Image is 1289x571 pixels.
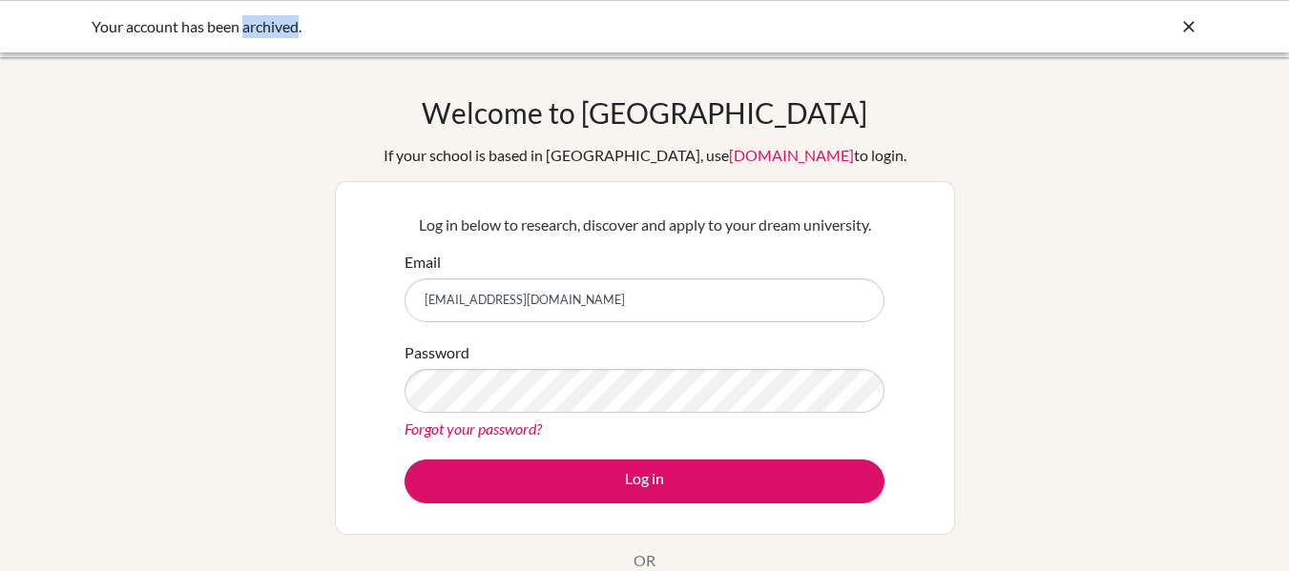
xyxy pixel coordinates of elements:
[384,144,906,167] div: If your school is based in [GEOGRAPHIC_DATA], use to login.
[729,146,854,164] a: [DOMAIN_NAME]
[405,419,542,438] a: Forgot your password?
[422,95,867,130] h1: Welcome to [GEOGRAPHIC_DATA]
[405,459,884,503] button: Log in
[405,341,469,364] label: Password
[405,251,441,274] label: Email
[92,15,912,38] div: Your account has been archived.
[405,214,884,236] p: Log in below to research, discover and apply to your dream university.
